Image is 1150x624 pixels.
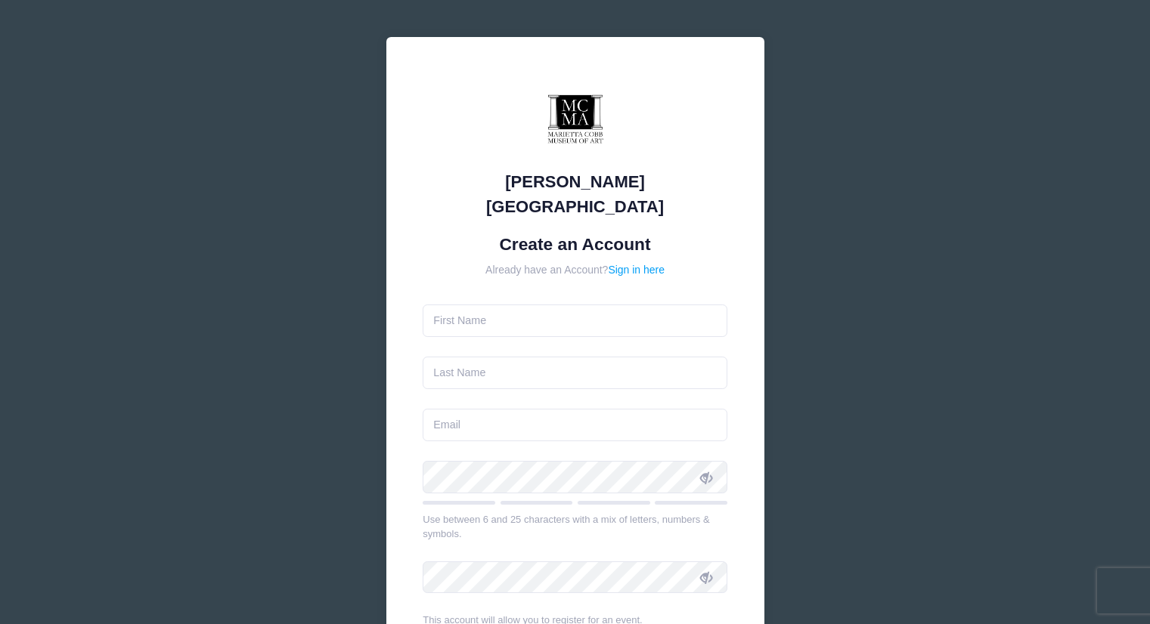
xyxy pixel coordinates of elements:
input: First Name [423,304,727,337]
h1: Create an Account [423,234,727,255]
div: Use between 6 and 25 characters with a mix of letters, numbers & symbols. [423,512,727,542]
img: Marietta Cobb Museum of Art [530,74,621,165]
input: Last Name [423,357,727,389]
input: Email [423,409,727,441]
div: Already have an Account? [423,262,727,278]
a: Sign in here [608,264,665,276]
div: [PERSON_NAME][GEOGRAPHIC_DATA] [423,169,727,219]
